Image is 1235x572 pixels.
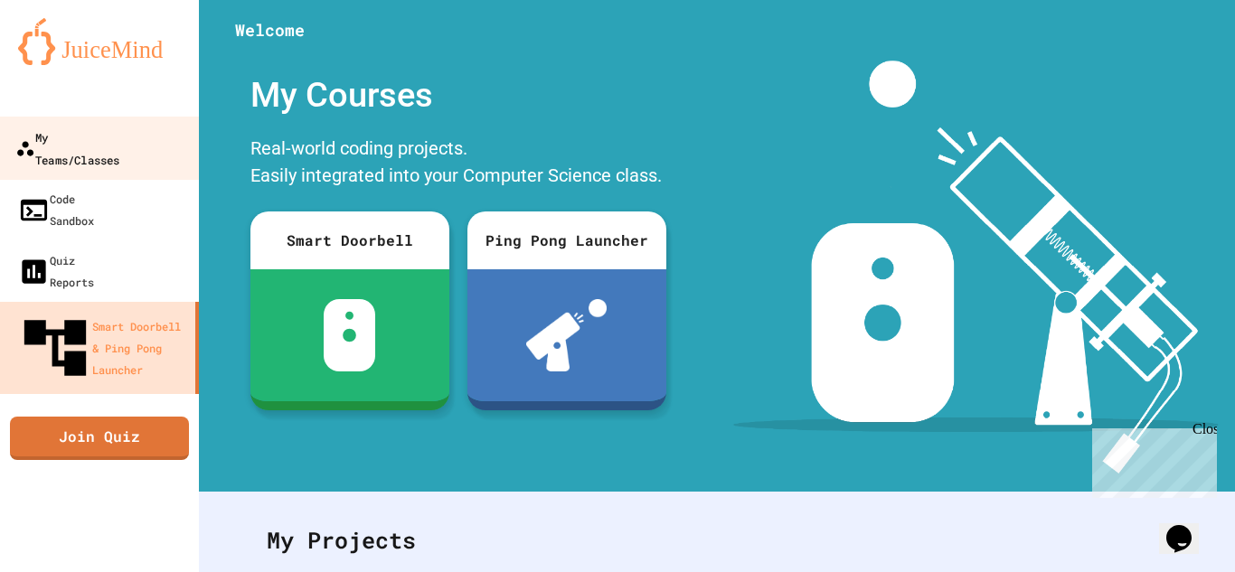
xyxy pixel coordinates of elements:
div: My Courses [241,61,675,130]
div: Code Sandbox [18,188,94,231]
iframe: chat widget [1085,421,1217,498]
div: Smart Doorbell [250,211,449,269]
div: Real-world coding projects. Easily integrated into your Computer Science class. [241,130,675,198]
img: banner-image-my-projects.png [733,61,1218,474]
div: Chat with us now!Close [7,7,125,115]
div: Smart Doorbell & Ping Pong Launcher [18,311,188,385]
div: Quiz Reports [18,249,94,293]
div: My Teams/Classes [15,126,119,170]
a: Join Quiz [10,417,189,460]
iframe: chat widget [1159,500,1217,554]
img: sdb-white.svg [324,299,375,371]
img: logo-orange.svg [18,18,181,65]
div: Ping Pong Launcher [467,211,666,269]
img: ppl-with-ball.png [526,299,607,371]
